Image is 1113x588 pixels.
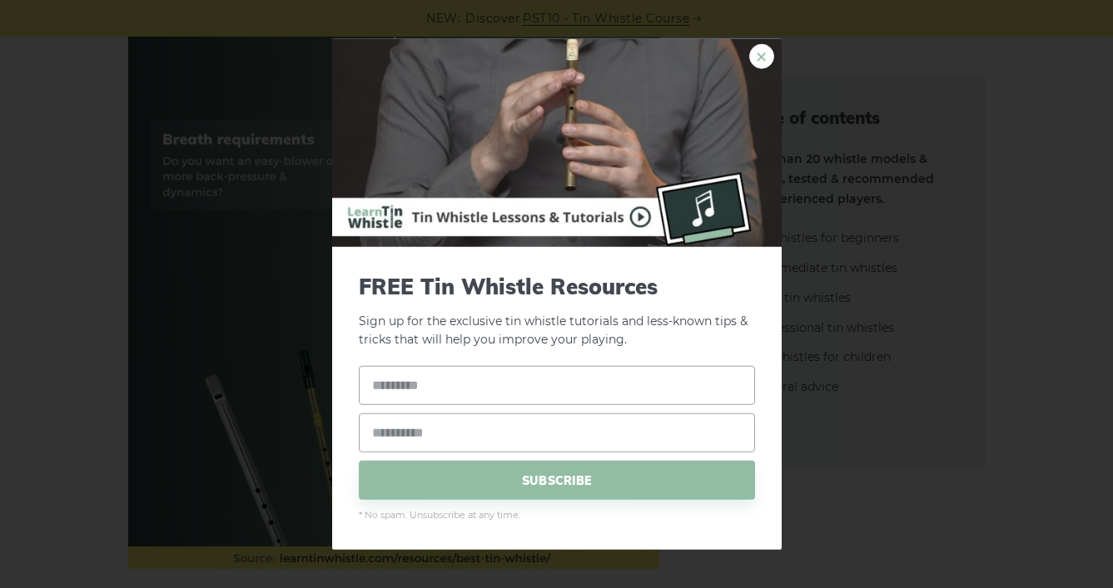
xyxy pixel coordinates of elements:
[332,38,782,246] img: Tin Whistle Buying Guide Preview
[359,273,755,349] p: Sign up for the exclusive tin whistle tutorials and less-known tips & tricks that will help you i...
[359,461,755,500] span: SUBSCRIBE
[359,508,755,523] span: * No spam. Unsubscribe at any time.
[359,273,755,299] span: FREE Tin Whistle Resources
[749,43,774,68] a: ×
